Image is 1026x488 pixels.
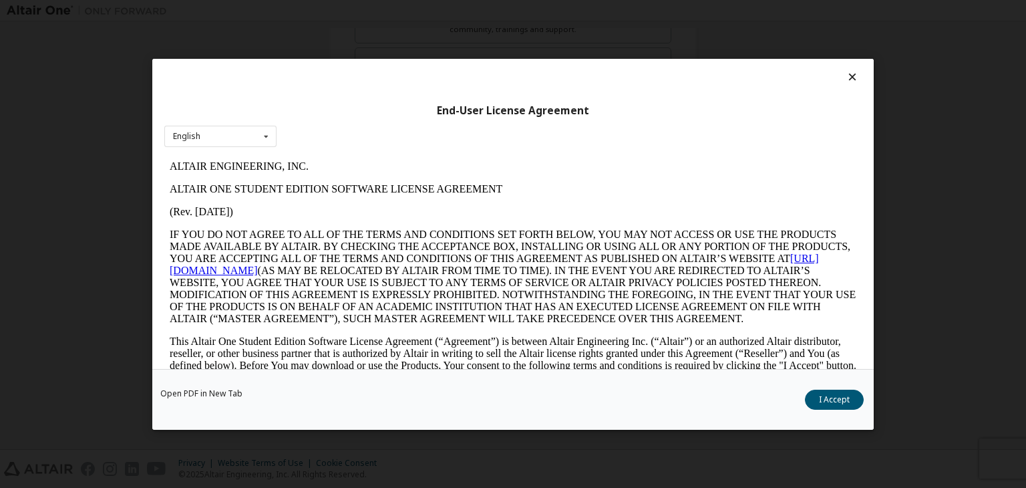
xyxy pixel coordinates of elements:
[5,5,692,17] p: ALTAIR ENGINEERING, INC.
[5,74,692,170] p: IF YOU DO NOT AGREE TO ALL OF THE TERMS AND CONDITIONS SET FORTH BELOW, YOU MAY NOT ACCESS OR USE...
[5,180,692,229] p: This Altair One Student Edition Software License Agreement (“Agreement”) is between Altair Engine...
[5,98,655,121] a: [URL][DOMAIN_NAME]
[160,390,242,398] a: Open PDF in New Tab
[805,390,864,410] button: I Accept
[173,132,200,140] div: English
[5,28,692,40] p: ALTAIR ONE STUDENT EDITION SOFTWARE LICENSE AGREEMENT
[5,51,692,63] p: (Rev. [DATE])
[164,104,862,117] div: End-User License Agreement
